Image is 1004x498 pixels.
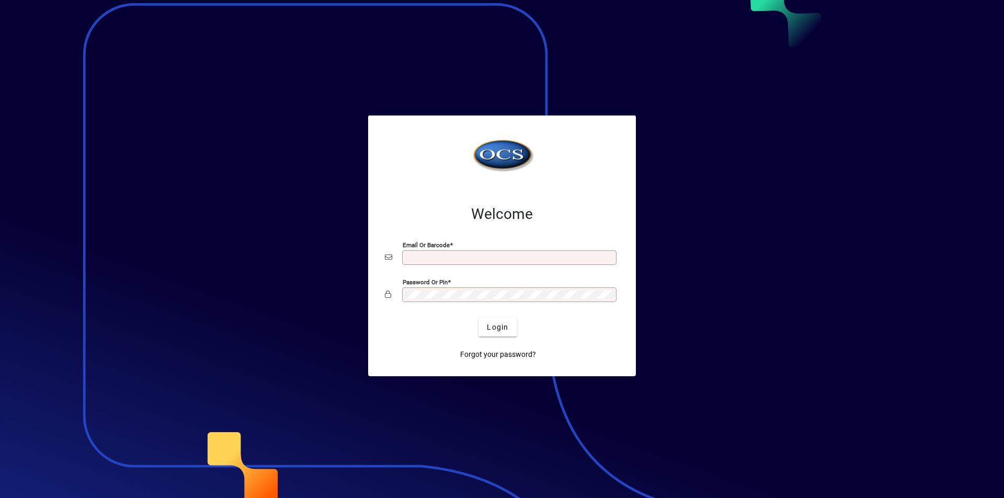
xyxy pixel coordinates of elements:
[385,205,619,223] h2: Welcome
[478,318,517,337] button: Login
[403,279,448,286] mat-label: Password or Pin
[456,345,540,364] a: Forgot your password?
[487,322,508,333] span: Login
[460,349,536,360] span: Forgot your password?
[403,241,450,249] mat-label: Email or Barcode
